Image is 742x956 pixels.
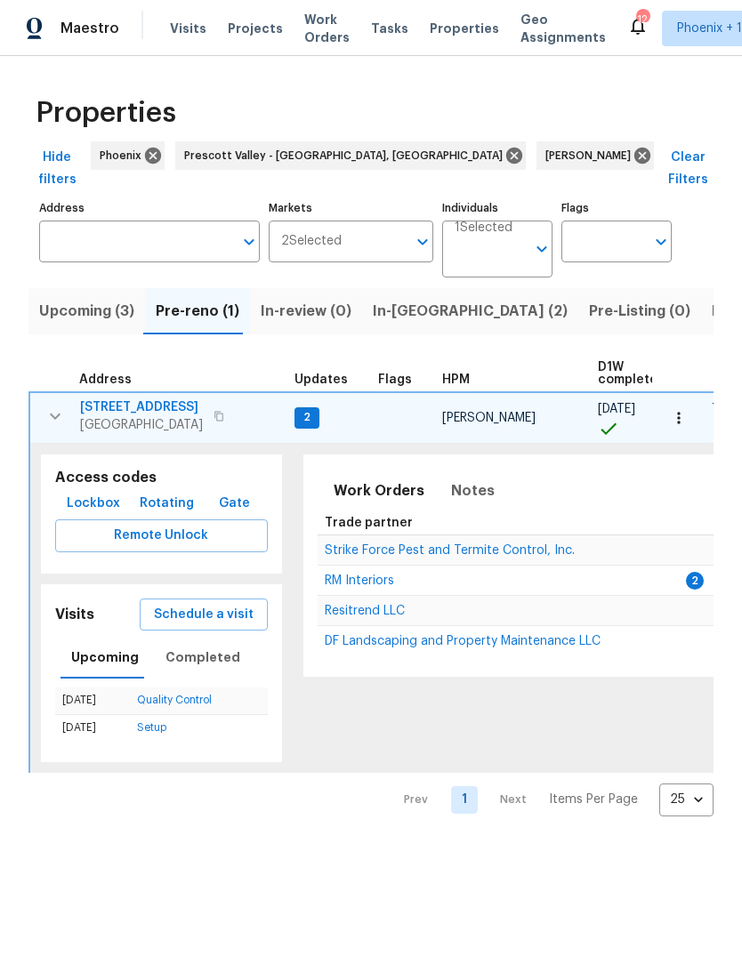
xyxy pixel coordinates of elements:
[430,20,499,37] span: Properties
[71,647,139,669] span: Upcoming
[137,695,212,705] a: Quality Control
[28,141,85,196] button: Hide filters
[304,11,350,46] span: Work Orders
[659,776,714,823] div: 25
[442,203,552,213] label: Individuals
[69,525,254,547] span: Remote Unlock
[137,722,166,733] a: Setup
[451,478,495,503] span: Notes
[325,606,405,616] a: Resitrend LLC
[140,599,268,631] button: Schedule a visit
[686,572,704,590] span: 2
[649,229,673,254] button: Open
[39,203,260,213] label: Address
[589,299,690,324] span: Pre-Listing (0)
[79,374,132,386] span: Address
[296,410,318,425] span: 2
[55,519,268,552] button: Remote Unlock
[36,147,78,190] span: Hide filters
[451,786,478,814] a: Goto page 1
[67,493,120,515] span: Lockbox
[213,493,255,515] span: Gate
[269,203,434,213] label: Markets
[261,299,351,324] span: In-review (0)
[373,299,568,324] span: In-[GEOGRAPHIC_DATA] (2)
[325,575,394,586] a: RM Interiors
[325,636,601,647] a: DF Landscaping and Property Maintenance LLC
[165,647,240,669] span: Completed
[91,141,165,170] div: Phoenix
[659,141,716,196] button: Clear Filters
[55,714,130,741] td: [DATE]
[455,221,512,236] span: 1 Selected
[55,606,94,624] h5: Visits
[387,783,714,816] nav: Pagination Navigation
[561,203,672,213] label: Flags
[80,398,203,416] span: [STREET_ADDRESS]
[206,487,262,520] button: Gate
[156,299,239,324] span: Pre-reno (1)
[410,229,435,254] button: Open
[170,20,206,37] span: Visits
[536,141,654,170] div: [PERSON_NAME]
[549,791,638,808] p: Items Per Page
[154,604,254,626] span: Schedule a visit
[237,229,262,254] button: Open
[80,416,203,434] span: [GEOGRAPHIC_DATA]
[294,374,348,386] span: Updates
[325,517,413,529] span: Trade partner
[520,11,606,46] span: Geo Assignments
[325,544,575,557] span: Strike Force Pest and Termite Control, Inc.
[529,237,554,261] button: Open
[442,374,470,386] span: HPM
[325,635,601,647] span: DF Landscaping and Property Maintenance LLC
[184,147,510,165] span: Prescott Valley - [GEOGRAPHIC_DATA], [GEOGRAPHIC_DATA]
[281,234,342,249] span: 2 Selected
[325,605,405,617] span: Resitrend LLC
[677,20,742,37] span: Phoenix + 1
[325,545,575,556] a: Strike Force Pest and Termite Control, Inc.
[334,478,424,503] span: Work Orders
[378,374,412,386] span: Flags
[60,20,119,37] span: Maestro
[55,687,130,714] td: [DATE]
[325,574,394,587] span: RM Interiors
[442,412,536,424] span: [PERSON_NAME]
[36,104,176,122] span: Properties
[55,469,268,487] h5: Access codes
[60,487,127,520] button: Lockbox
[175,141,526,170] div: Prescott Valley - [GEOGRAPHIC_DATA], [GEOGRAPHIC_DATA]
[666,147,709,190] span: Clear Filters
[371,22,408,35] span: Tasks
[228,20,283,37] span: Projects
[140,493,194,515] span: Rotating
[598,361,657,386] span: D1W complete
[100,147,149,165] span: Phoenix
[545,147,638,165] span: [PERSON_NAME]
[39,299,134,324] span: Upcoming (3)
[636,11,649,28] div: 12
[598,403,635,415] span: [DATE]
[133,487,201,520] button: Rotating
